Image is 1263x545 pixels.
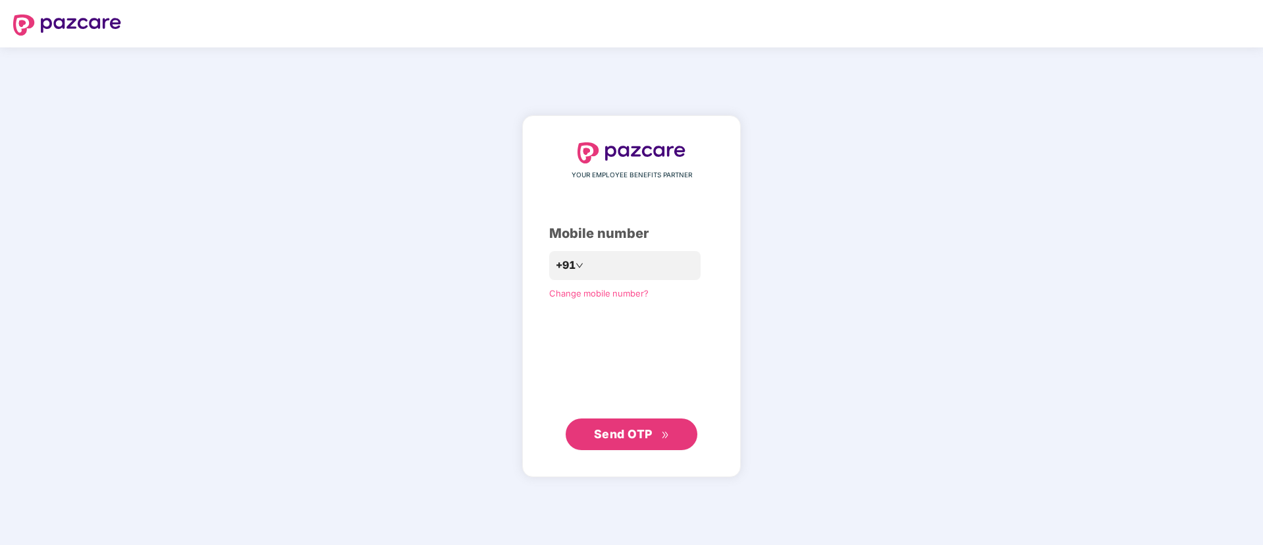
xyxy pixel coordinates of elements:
[572,170,692,181] span: YOUR EMPLOYEE BENEFITS PARTNER
[549,288,649,299] a: Change mobile number?
[549,223,714,244] div: Mobile number
[594,427,653,441] span: Send OTP
[13,14,121,36] img: logo
[578,142,685,163] img: logo
[566,418,697,450] button: Send OTPdouble-right
[576,262,583,270] span: down
[556,257,576,273] span: +91
[661,431,670,440] span: double-right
